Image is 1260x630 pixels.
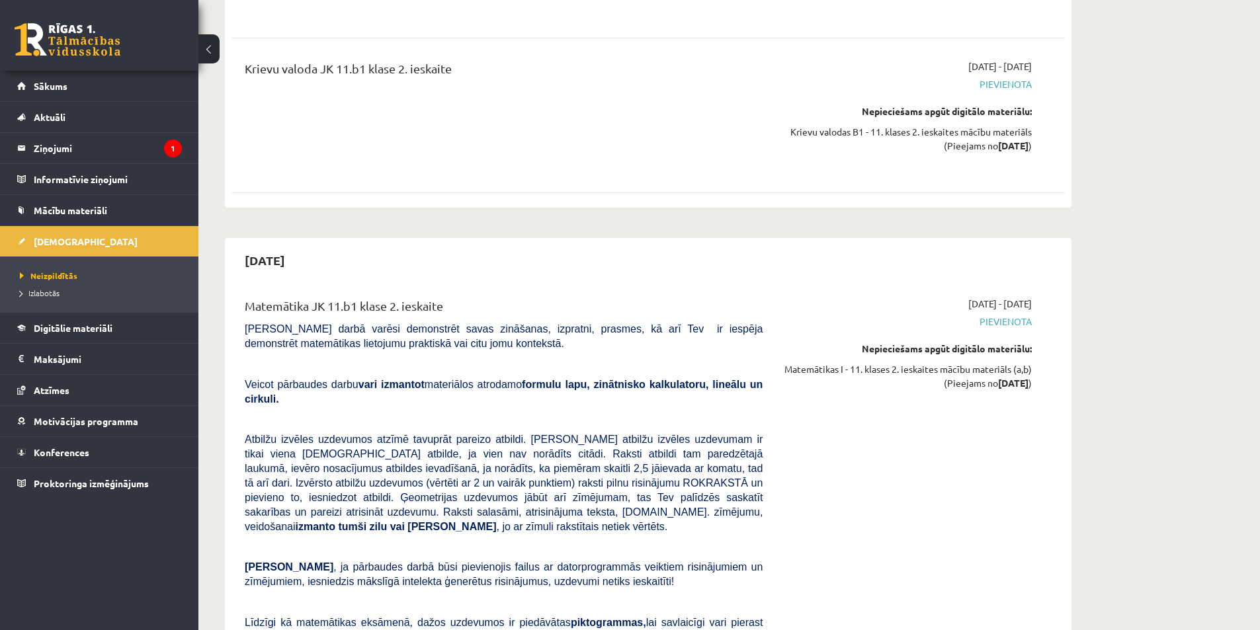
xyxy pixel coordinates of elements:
a: Izlabotās [20,287,185,299]
b: formulu lapu, zinātnisko kalkulatoru, lineālu un cirkuli. [245,379,763,405]
span: Neizpildītās [20,270,77,281]
div: Krievu valodas B1 - 11. klases 2. ieskaites mācību materiāls (Pieejams no ) [782,125,1032,153]
span: Proktoringa izmēģinājums [34,477,149,489]
legend: Maksājumi [34,344,182,374]
span: Veicot pārbaudes darbu materiālos atrodamo [245,379,763,405]
b: izmanto [296,521,335,532]
i: 1 [164,139,182,157]
span: , ja pārbaudes darbā būsi pievienojis failus ar datorprogrammās veiktiem risinājumiem un zīmējumi... [245,561,763,587]
a: Digitālie materiāli [17,313,182,343]
span: Motivācijas programma [34,415,138,427]
span: Atzīmes [34,384,69,396]
h2: [DATE] [231,245,298,276]
span: Aktuāli [34,111,65,123]
span: [DATE] - [DATE] [968,59,1032,73]
div: Nepieciešams apgūt digitālo materiālu: [782,104,1032,118]
a: [DEMOGRAPHIC_DATA] [17,226,182,256]
a: Mācību materiāli [17,195,182,225]
span: Mācību materiāli [34,204,107,216]
b: tumši zilu vai [PERSON_NAME] [338,521,496,532]
div: Matemātika JK 11.b1 klase 2. ieskaite [245,297,763,321]
span: Atbilžu izvēles uzdevumos atzīmē tavuprāt pareizo atbildi. [PERSON_NAME] atbilžu izvēles uzdevuma... [245,434,763,532]
a: Maksājumi [17,344,182,374]
span: Pievienota [782,77,1032,91]
span: [PERSON_NAME] darbā varēsi demonstrēt savas zināšanas, izpratni, prasmes, kā arī Tev ir iespēja d... [245,323,763,349]
a: Informatīvie ziņojumi [17,164,182,194]
div: Nepieciešams apgūt digitālo materiālu: [782,342,1032,356]
span: [DEMOGRAPHIC_DATA] [34,235,138,247]
div: Krievu valoda JK 11.b1 klase 2. ieskaite [245,59,763,84]
strong: [DATE] [998,139,1029,151]
b: piktogrammas, [571,617,646,628]
span: Digitālie materiāli [34,322,112,334]
legend: Ziņojumi [34,133,182,163]
span: [DATE] - [DATE] [968,297,1032,311]
a: Neizpildītās [20,270,185,282]
a: Aktuāli [17,102,182,132]
a: Ziņojumi1 [17,133,182,163]
span: Izlabotās [20,288,60,298]
span: Sākums [34,80,67,92]
a: Proktoringa izmēģinājums [17,468,182,498]
span: Pievienota [782,315,1032,329]
a: Konferences [17,437,182,467]
strong: [DATE] [998,377,1029,389]
legend: Informatīvie ziņojumi [34,164,182,194]
span: Konferences [34,446,89,458]
a: Atzīmes [17,375,182,405]
b: vari izmantot [358,379,425,390]
a: Motivācijas programma [17,406,182,436]
span: [PERSON_NAME] [245,561,333,572]
a: Sākums [17,71,182,101]
a: Rīgas 1. Tālmācības vidusskola [15,23,120,56]
div: Matemātikas I - 11. klases 2. ieskaites mācību materiāls (a,b) (Pieejams no ) [782,362,1032,390]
